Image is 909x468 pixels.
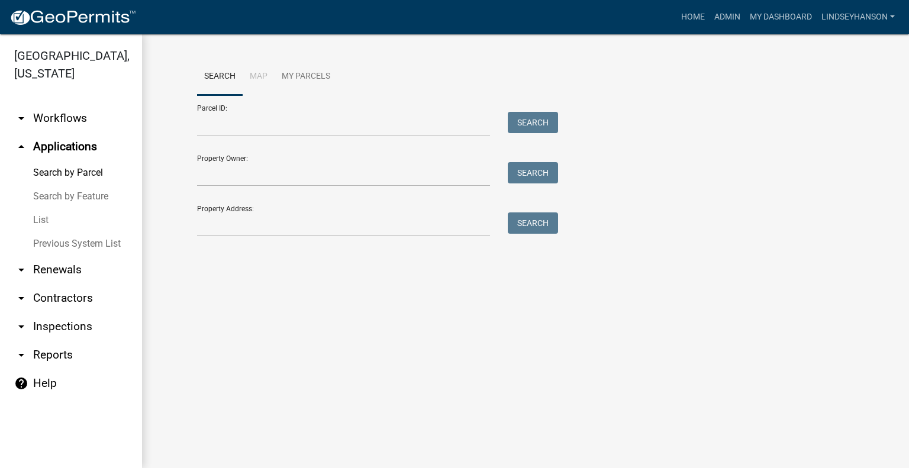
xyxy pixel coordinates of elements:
i: arrow_drop_down [14,319,28,334]
i: arrow_drop_down [14,348,28,362]
a: Home [676,6,710,28]
a: Admin [710,6,745,28]
i: arrow_drop_up [14,140,28,154]
button: Search [508,112,558,133]
i: arrow_drop_down [14,291,28,305]
i: arrow_drop_down [14,263,28,277]
button: Search [508,162,558,183]
i: help [14,376,28,390]
button: Search [508,212,558,234]
i: arrow_drop_down [14,111,28,125]
a: Lindseyhanson [817,6,900,28]
a: My Parcels [275,58,337,96]
a: Search [197,58,243,96]
a: My Dashboard [745,6,817,28]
